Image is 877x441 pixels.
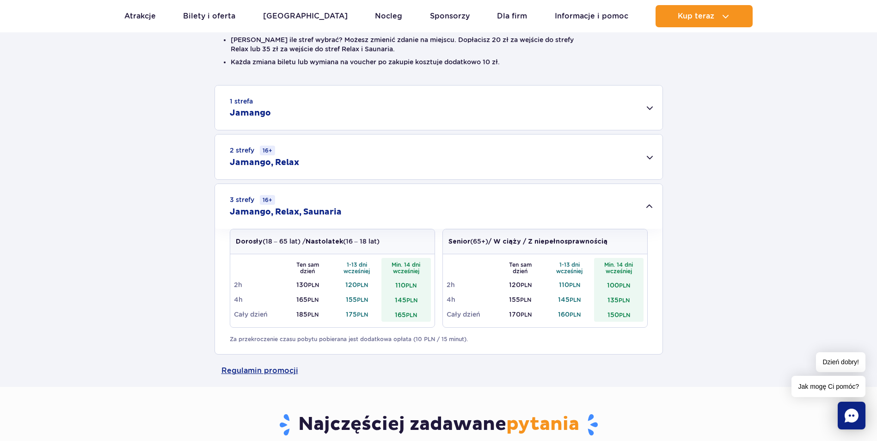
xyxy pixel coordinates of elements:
small: PLN [406,312,417,318]
span: Kup teraz [678,12,714,20]
th: 1-13 dni wcześniej [545,258,595,277]
th: Ten sam dzień [283,258,332,277]
a: Regulamin promocji [221,355,656,387]
strong: Nastolatek [306,239,343,245]
a: Informacje i pomoc [555,5,628,27]
td: 145 [381,292,431,307]
strong: Dorosły [236,239,263,245]
td: 155 [496,292,545,307]
strong: Senior [448,239,470,245]
small: PLN [619,282,630,289]
small: PLN [521,311,532,318]
th: Min. 14 dni wcześniej [594,258,644,277]
a: Sponsorzy [430,5,470,27]
small: 16+ [260,195,275,205]
small: 16+ [260,146,275,155]
a: [GEOGRAPHIC_DATA] [263,5,348,27]
td: 135 [594,292,644,307]
td: 100 [594,277,644,292]
td: 150 [594,307,644,322]
small: 3 strefy [230,195,275,205]
td: Cały dzień [234,307,283,322]
td: 185 [283,307,332,322]
a: Atrakcje [124,5,156,27]
td: 155 [332,292,382,307]
div: Chat [838,402,865,429]
td: Cały dzień [447,307,496,322]
h2: Jamango [230,108,271,119]
h2: Jamango, Relax, Saunaria [230,207,342,218]
small: 1 strefa [230,97,253,106]
td: 160 [545,307,595,322]
small: PLN [307,311,319,318]
td: 4h [234,292,283,307]
small: PLN [569,282,580,288]
h3: Najczęściej zadawane [221,413,656,437]
span: Jak mogę Ci pomóc? [791,376,865,397]
th: Ten sam dzień [496,258,545,277]
small: PLN [357,282,368,288]
small: PLN [405,282,417,289]
small: PLN [406,297,417,304]
td: 110 [381,277,431,292]
small: PLN [520,296,531,303]
p: (65+) [448,237,607,246]
strong: / W ciąży / Z niepełnosprawnością [488,239,607,245]
a: Nocleg [375,5,402,27]
td: 110 [545,277,595,292]
p: Za przekroczenie czasu pobytu pobierana jest dodatkowa opłata (10 PLN / 15 minut). [230,335,648,343]
small: PLN [357,311,368,318]
th: Min. 14 dni wcześniej [381,258,431,277]
li: Każda zmiana biletu lub wymiana na voucher po zakupie kosztuje dodatkowo 10 zł. [231,57,647,67]
a: Dla firm [497,5,527,27]
td: 165 [283,292,332,307]
td: 120 [496,277,545,292]
th: 1-13 dni wcześniej [332,258,382,277]
button: Kup teraz [656,5,753,27]
td: 2h [234,277,283,292]
td: 130 [283,277,332,292]
span: Dzień dobry! [816,352,865,372]
small: PLN [570,296,581,303]
span: pytania [506,413,579,436]
td: 145 [545,292,595,307]
small: PLN [308,282,319,288]
td: 120 [332,277,382,292]
a: Bilety i oferta [183,5,235,27]
small: PLN [521,282,532,288]
td: 170 [496,307,545,322]
small: PLN [307,296,319,303]
p: (18 – 65 lat) / (16 – 18 lat) [236,237,380,246]
small: PLN [357,296,368,303]
small: PLN [619,297,630,304]
td: 2h [447,277,496,292]
h2: Jamango, Relax [230,157,299,168]
li: [PERSON_NAME] ile stref wybrać? Możesz zmienić zdanie na miejscu. Dopłacisz 20 zł za wejście do s... [231,35,647,54]
td: 175 [332,307,382,322]
td: 165 [381,307,431,322]
small: PLN [619,312,630,318]
td: 4h [447,292,496,307]
small: 2 strefy [230,146,275,155]
small: PLN [570,311,581,318]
